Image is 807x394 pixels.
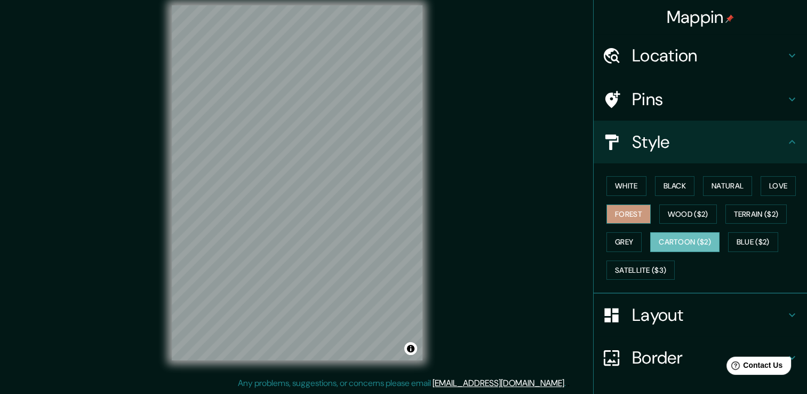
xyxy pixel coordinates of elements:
iframe: Help widget launcher [712,352,795,382]
button: Blue ($2) [728,232,778,252]
button: Love [761,176,796,196]
img: pin-icon.png [725,14,734,23]
button: Toggle attribution [404,342,417,355]
h4: Location [632,45,786,66]
div: Border [594,336,807,379]
p: Any problems, suggestions, or concerns please email . [238,377,566,390]
button: White [606,176,646,196]
div: Style [594,121,807,163]
div: Location [594,34,807,77]
button: Grey [606,232,642,252]
div: Layout [594,294,807,336]
button: Natural [703,176,752,196]
h4: Style [632,131,786,153]
button: Satellite ($3) [606,261,675,280]
div: . [568,377,570,390]
div: Pins [594,78,807,121]
button: Forest [606,204,651,224]
div: . [566,377,568,390]
h4: Border [632,347,786,368]
h4: Mappin [667,6,734,28]
button: Black [655,176,695,196]
a: [EMAIL_ADDRESS][DOMAIN_NAME] [433,377,564,389]
canvas: Map [172,5,422,360]
button: Terrain ($2) [725,204,787,224]
h4: Layout [632,304,786,326]
button: Cartoon ($2) [650,232,720,252]
button: Wood ($2) [659,204,717,224]
h4: Pins [632,89,786,110]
